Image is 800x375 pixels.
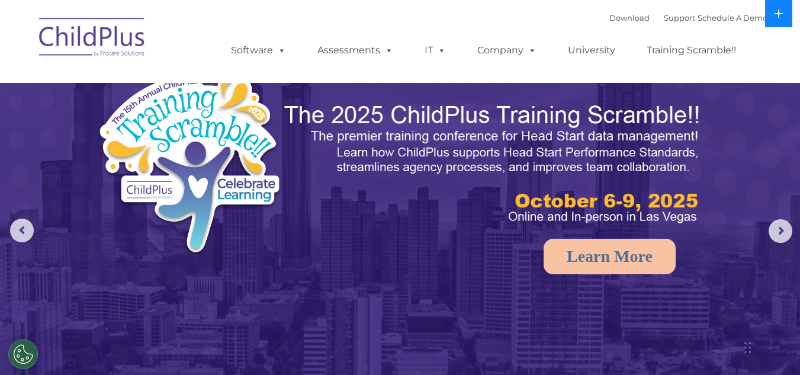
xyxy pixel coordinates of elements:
a: Company [465,39,548,62]
div: Drag [744,330,751,366]
a: Assessments [306,39,405,62]
button: Cookies Settings [8,339,38,369]
a: Download [609,13,650,23]
span: Last name [165,78,201,87]
a: Schedule A Demo [698,13,767,23]
font: | [609,13,767,23]
a: Software [219,39,298,62]
img: ChildPlus by Procare Solutions [33,9,152,69]
a: University [556,39,627,62]
a: Training Scramble!! [635,39,748,62]
span: Phone number [165,127,215,136]
a: Support [664,13,695,23]
a: Learn More [544,239,676,274]
iframe: Chat Widget [741,318,800,375]
a: IT [413,39,458,62]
